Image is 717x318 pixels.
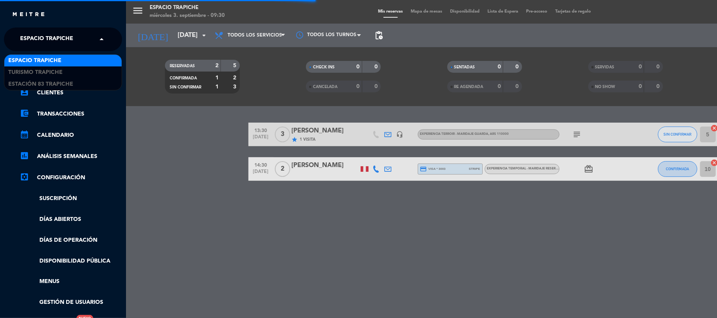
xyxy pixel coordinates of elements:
[20,277,122,286] a: Menus
[20,87,29,97] i: account_box
[20,215,122,224] a: Días abiertos
[20,108,29,118] i: account_balance_wallet
[20,236,122,245] a: Días de Operación
[20,194,122,203] a: Suscripción
[20,109,122,119] a: account_balance_walletTransacciones
[20,298,122,307] a: Gestión de usuarios
[20,131,122,140] a: calendar_monthCalendario
[20,257,122,266] a: Disponibilidad pública
[20,88,122,97] a: account_boxClientes
[374,31,384,40] span: pending_actions
[20,130,29,139] i: calendar_month
[8,80,73,89] span: Estación 83 Trapiche
[8,56,61,65] span: Espacio Trapiche
[20,152,122,161] a: assessmentANÁLISIS SEMANALES
[8,68,63,77] span: Turismo Trapiche
[12,12,45,18] img: MEITRE
[20,172,29,182] i: settings_applications
[20,173,122,182] a: Configuración
[20,151,29,160] i: assessment
[20,31,73,48] span: Espacio Trapiche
